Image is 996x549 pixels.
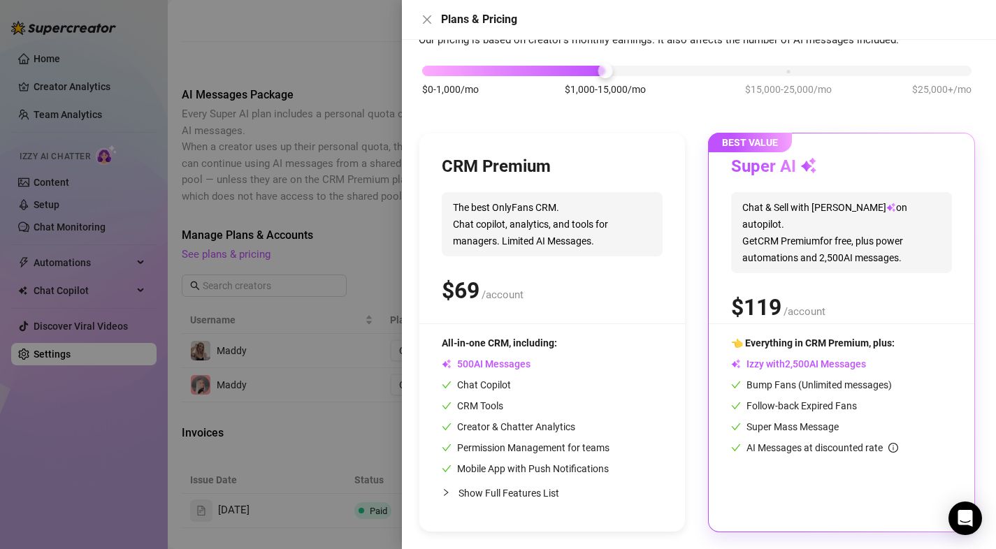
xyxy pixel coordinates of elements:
span: Bump Fans (Unlimited messages) [731,379,892,390]
span: check [731,443,741,453]
span: check [731,380,741,390]
button: Close [419,11,435,28]
span: Mobile App with Push Notifications [442,463,609,474]
span: $1,000-15,000/mo [565,82,646,97]
span: $15,000-25,000/mo [745,82,832,97]
span: check [442,443,452,453]
h3: Super AI [731,156,817,178]
span: Show Full Features List [459,488,559,499]
span: Chat & Sell with [PERSON_NAME] on autopilot. Get CRM Premium for free, plus power automations and... [731,192,952,273]
span: CRM Tools [442,400,503,411]
span: $ [442,277,479,304]
span: check [731,422,741,432]
span: All-in-one CRM, including: [442,337,557,349]
span: The best OnlyFans CRM. Chat copilot, analytics, and tools for managers. Limited AI Messages. [442,192,663,256]
span: Creator & Chatter Analytics [442,421,575,432]
span: /account [784,305,825,318]
span: $0-1,000/mo [422,82,479,97]
span: $ [731,294,781,321]
span: check [731,401,741,411]
span: $25,000+/mo [912,82,972,97]
h3: CRM Premium [442,156,551,178]
span: Chat Copilot [442,379,511,390]
span: Izzy with AI Messages [731,358,866,369]
div: Show Full Features List [442,476,663,509]
span: BEST VALUE [708,133,792,152]
span: Follow-back Expired Fans [731,400,857,411]
span: collapsed [442,488,450,497]
span: info-circle [888,443,898,453]
span: check [442,380,452,390]
span: check [442,422,452,432]
span: AI Messages at discounted rate [746,442,898,453]
span: 👈 Everything in CRM Premium, plus: [731,337,895,349]
div: Open Intercom Messenger [948,502,982,535]
span: Super Mass Message [731,421,839,432]
span: check [442,464,452,474]
span: close [421,14,433,25]
span: AI Messages [442,358,531,369]
span: Permission Management for teams [442,442,609,453]
span: /account [482,288,524,301]
span: check [442,401,452,411]
div: Plans & Pricing [441,11,979,28]
span: Our pricing is based on creator's monthly earnings. It also affects the number of AI messages inc... [419,34,899,46]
